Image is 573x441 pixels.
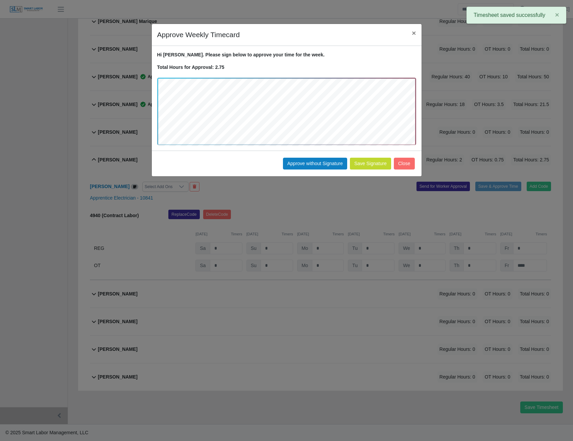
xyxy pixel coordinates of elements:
[350,158,391,170] button: Save Signature
[555,11,559,19] span: ×
[157,29,240,40] h4: Approve Weekly Timecard
[394,158,415,170] button: Close
[283,158,347,170] button: Approve without Signature
[412,29,416,37] span: ×
[157,52,325,57] strong: Hi [PERSON_NAME]. Please sign below to approve your time for the week.
[157,64,224,70] strong: Total Hours for Approval: 2.75
[467,7,566,24] div: Timesheet saved successfully
[406,24,421,42] button: Close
